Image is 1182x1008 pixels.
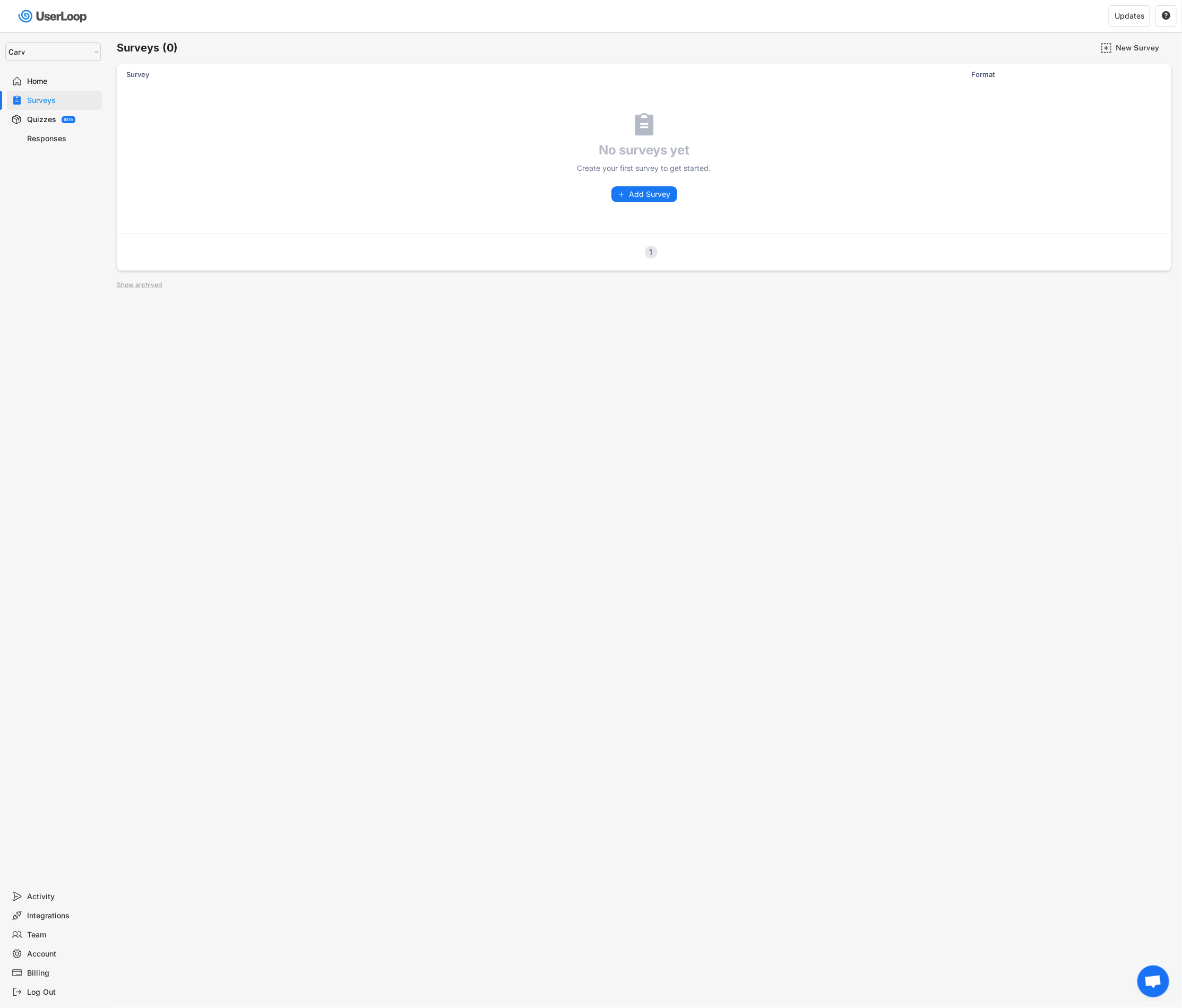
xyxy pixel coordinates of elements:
[126,70,965,79] div: Survey
[64,118,73,122] div: BETA
[27,115,56,125] div: Quizzes
[28,987,98,997] div: Log Out
[28,930,98,940] div: Team
[28,892,98,902] div: Activity
[611,186,677,202] button: Add Survey
[28,911,98,921] div: Integrations
[629,191,671,198] span: Add Survey
[28,968,98,978] div: Billing
[1161,11,1171,21] button: 
[16,5,91,27] img: userloop-logo-01.svg
[28,76,98,87] div: Home
[549,142,740,158] h4: No surveys yet
[549,162,740,174] div: Create your first survey to get started.
[1116,43,1169,53] div: New Survey
[1101,42,1112,54] img: AddMajor.svg
[971,70,1077,79] div: Format
[1137,966,1169,997] div: Open chat
[28,134,98,144] div: Responses
[117,41,178,55] h6: Surveys (0)
[645,248,658,256] div: 1
[28,949,98,959] div: Account
[117,282,162,288] div: Show archived
[28,96,98,106] div: Surveys
[1115,12,1144,20] div: Updates
[1162,11,1170,20] text: 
